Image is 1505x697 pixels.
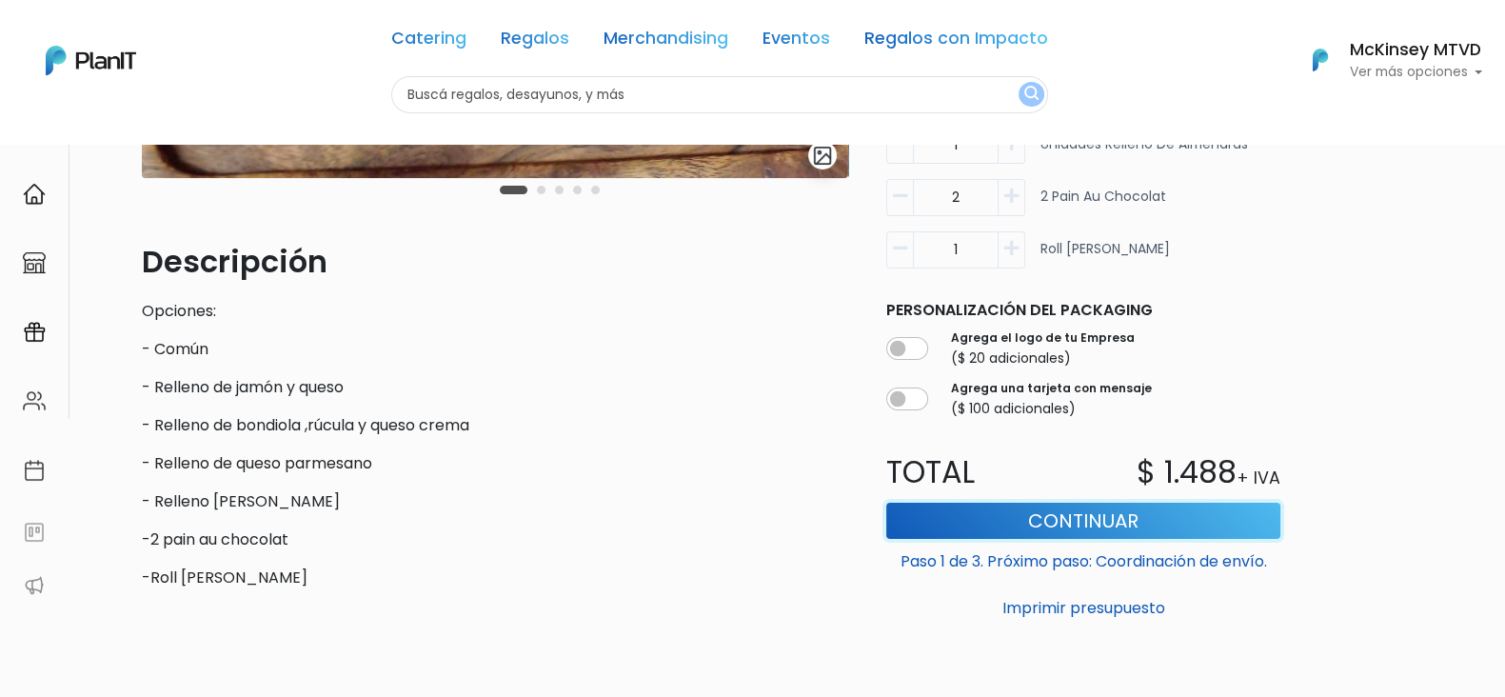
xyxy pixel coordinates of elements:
img: calendar-87d922413cdce8b2cf7b7f5f62616a5cf9e4887200fb71536465627b3292af00.svg [23,459,46,482]
p: -Roll [PERSON_NAME] [142,567,848,589]
button: Carousel Page 2 [537,186,545,194]
a: Merchandising [604,30,728,53]
a: Catering [391,30,466,53]
button: Carousel Page 1 (Current Slide) [500,186,527,194]
img: people-662611757002400ad9ed0e3c099ab2801c6687ba6c219adb57efc949bc21e19d.svg [23,389,46,412]
p: - Relleno de queso parmesano [142,452,848,475]
p: Descripción [142,239,848,285]
p: Ver más opciones [1349,66,1482,79]
p: Roll [PERSON_NAME] [1040,239,1170,276]
p: $ 1.488 [1137,449,1237,495]
div: ¿Necesitás ayuda? [98,18,274,55]
p: Opciones: [142,300,848,323]
p: - Relleno de jamón y queso [142,376,848,399]
img: PlanIt Logo [46,46,136,75]
p: - Relleno de bondiola ,rúcula y queso crema [142,414,848,437]
p: ($ 100 adicionales) [951,399,1152,419]
p: - Relleno [PERSON_NAME] [142,490,848,513]
img: campaigns-02234683943229c281be62815700db0a1741e53638e28bf9629b52c665b00959.svg [23,321,46,344]
button: Carousel Page 5 [591,186,600,194]
a: Eventos [762,30,830,53]
label: Agrega el logo de tu Empresa [951,329,1135,347]
label: Agrega una tarjeta con mensaje [951,380,1152,397]
p: Paso 1 de 3. Próximo paso: Coordinación de envío. [886,543,1280,573]
p: - Común [142,338,848,361]
button: PlanIt Logo McKinsey MTVD Ver más opciones [1288,35,1482,85]
a: Regalos con Impacto [864,30,1048,53]
button: Carousel Page 3 [555,186,564,194]
p: 2 Pain au chocolat [1040,187,1166,224]
p: Total [875,449,1083,495]
p: + IVA [1237,466,1280,490]
img: gallery-light [812,145,834,167]
img: PlanIt Logo [1299,39,1341,81]
p: -2 pain au chocolat [142,528,848,551]
img: search_button-432b6d5273f82d61273b3651a40e1bd1b912527efae98b1b7a1b2c0702e16a8d.svg [1024,86,1039,104]
button: Continuar [886,503,1280,539]
p: Personalización del packaging [886,299,1280,322]
button: Carousel Page 4 [573,186,582,194]
input: Buscá regalos, desayunos, y más [391,76,1048,113]
button: Imprimir presupuesto [886,592,1280,625]
img: marketplace-4ceaa7011d94191e9ded77b95e3339b90024bf715f7c57f8cf31f2d8c509eaba.svg [23,251,46,274]
h6: McKinsey MTVD [1349,42,1482,59]
div: Carousel Pagination [495,178,604,201]
a: Regalos [501,30,569,53]
img: home-e721727adea9d79c4d83392d1f703f7f8bce08238fde08b1acbfd93340b81755.svg [23,183,46,206]
img: partners-52edf745621dab592f3b2c58e3bca9d71375a7ef29c3b500c9f145b62cc070d4.svg [23,574,46,597]
p: ($ 20 adicionales) [951,348,1135,368]
img: feedback-78b5a0c8f98aac82b08bfc38622c3050aee476f2c9584af64705fc4e61158814.svg [23,521,46,544]
p: Unidades Relleno de almendras [1040,134,1248,171]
